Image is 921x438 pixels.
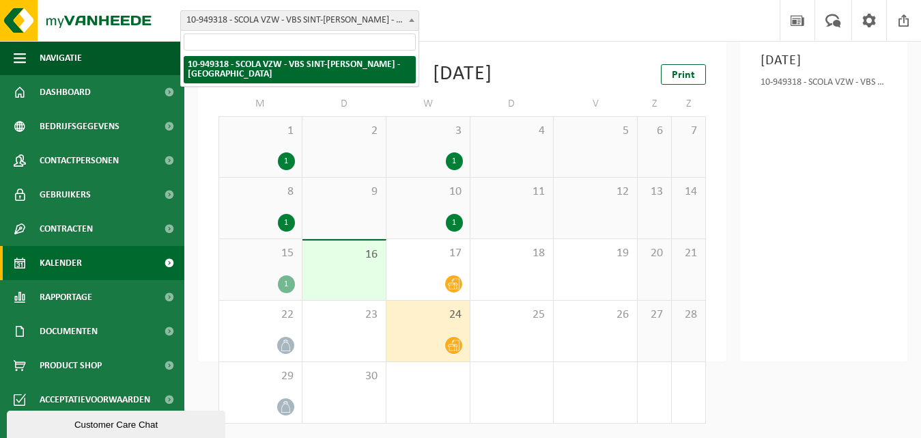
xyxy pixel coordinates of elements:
span: 3 [393,124,463,139]
span: 16 [309,247,379,262]
span: Contracten [40,212,93,246]
td: V [554,92,638,116]
span: Print [672,70,695,81]
span: Dashboard [40,75,91,109]
span: 10 [393,184,463,200]
span: Bedrijfsgegevens [40,109,119,143]
span: 28 [679,307,698,323]
span: 14 [679,184,698,200]
span: 7 [679,124,698,139]
span: Rapportage [40,280,92,314]
span: Acceptatievoorwaarden [40,383,150,417]
td: M [218,92,302,116]
span: Navigatie [40,41,82,75]
span: 20 [644,246,664,261]
span: 19 [561,246,630,261]
h3: [DATE] [761,51,887,71]
span: 2 [309,124,379,139]
span: 18 [477,246,547,261]
span: Documenten [40,314,98,348]
span: 10-949318 - SCOLA VZW - VBS SINT-THERESIA - ROLLEGEM [180,10,419,31]
span: 23 [309,307,379,323]
span: 29 [226,369,295,384]
span: 22 [226,307,295,323]
span: 4 [477,124,547,139]
span: 11 [477,184,547,200]
span: Gebruikers [40,178,91,212]
span: 9 [309,184,379,200]
span: 26 [561,307,630,323]
span: 5 [561,124,630,139]
span: Product Shop [40,348,102,383]
li: 10-949318 - SCOLA VZW - VBS SINT-[PERSON_NAME] - [GEOGRAPHIC_DATA] [184,56,416,83]
a: Print [661,64,706,85]
td: D [302,92,386,116]
span: 6 [644,124,664,139]
div: 1 [278,275,295,293]
div: 10-949318 - SCOLA VZW - VBS SINT-[PERSON_NAME] - [GEOGRAPHIC_DATA] [761,78,887,92]
span: 10-949318 - SCOLA VZW - VBS SINT-THERESIA - ROLLEGEM [181,11,419,30]
span: 25 [477,307,547,323]
td: Z [672,92,706,116]
span: 8 [226,184,295,200]
span: 17 [393,246,463,261]
span: 21 [679,246,698,261]
span: 24 [393,307,463,323]
div: 1 [446,152,463,170]
td: W [386,92,470,116]
span: 12 [561,184,630,200]
span: 1 [226,124,295,139]
span: 30 [309,369,379,384]
span: Contactpersonen [40,143,119,178]
td: D [470,92,554,116]
div: 1 [278,152,295,170]
div: 1 [446,214,463,232]
span: 27 [644,307,664,323]
iframe: chat widget [7,408,228,438]
div: [DATE] [433,64,492,85]
td: Z [638,92,672,116]
div: 1 [278,214,295,232]
span: 13 [644,184,664,200]
span: 15 [226,246,295,261]
span: Kalender [40,246,82,280]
